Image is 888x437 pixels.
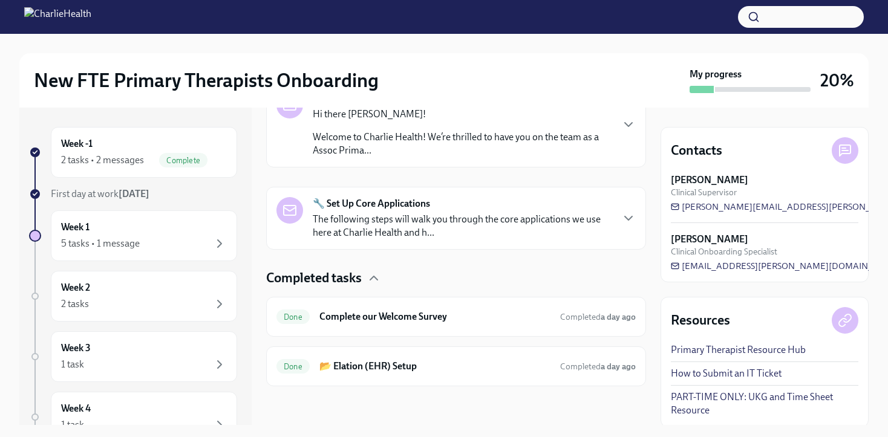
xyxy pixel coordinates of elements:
[119,188,149,199] strong: [DATE]
[820,70,854,91] h3: 20%
[34,68,379,92] h2: New FTE Primary Therapists Onboarding
[319,310,550,323] h6: Complete our Welcome Survey
[276,357,636,376] a: Done📂 Elation (EHR) SetupCompleteda day ago
[61,358,84,371] div: 1 task
[560,361,636,372] span: Completed
[671,311,730,329] h4: Resources
[29,187,237,201] a: First day at work[DATE]
[601,312,636,322] strong: a day ago
[24,7,91,27] img: CharlieHealth
[276,312,310,322] span: Done
[671,246,777,257] span: Clinical Onboarding Specialist
[29,271,237,322] a: Week 22 tasks
[671,173,748,187] strong: [PERSON_NAME]
[266,269,646,287] div: Completed tasks
[671,141,722,160] h4: Contacts
[61,402,91,415] h6: Week 4
[276,362,310,371] span: Done
[671,233,748,246] strong: [PERSON_NAME]
[671,343,806,357] a: Primary Therapist Resource Hub
[313,131,612,157] p: Welcome to Charlie Health! We’re thrilled to have you on the team as a Assoc Prima...
[61,137,93,151] h6: Week -1
[671,367,782,380] a: How to Submit an IT Ticket
[29,127,237,178] a: Week -12 tasks • 2 messagesComplete
[29,331,237,382] a: Week 31 task
[560,361,636,372] span: October 6th, 2025 10:42
[276,307,636,326] a: DoneComplete our Welcome SurveyCompleteda day ago
[313,108,612,121] p: Hi there [PERSON_NAME]!
[61,237,140,250] div: 5 tasks • 1 message
[560,312,636,322] span: Completed
[671,187,737,198] span: Clinical Supervisor
[266,269,362,287] h4: Completed tasks
[313,197,430,210] strong: 🔧 Set Up Core Applications
[51,188,149,199] span: First day at work
[61,418,84,432] div: 1 task
[313,213,612,239] p: The following steps will walk you through the core applications we use here at Charlie Health and...
[601,361,636,372] strong: a day ago
[319,360,550,373] h6: 📂 Elation (EHR) Setup
[29,210,237,261] a: Week 15 tasks • 1 message
[61,281,90,294] h6: Week 2
[159,156,207,165] span: Complete
[690,68,742,81] strong: My progress
[61,221,90,234] h6: Week 1
[671,390,858,417] a: PART-TIME ONLY: UKG and Time Sheet Resource
[61,154,144,167] div: 2 tasks • 2 messages
[61,297,89,311] div: 2 tasks
[560,311,636,323] span: October 6th, 2025 09:40
[61,342,91,355] h6: Week 3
